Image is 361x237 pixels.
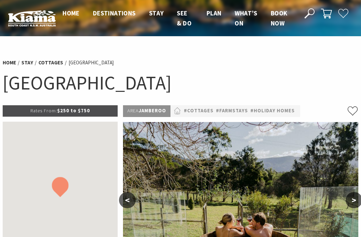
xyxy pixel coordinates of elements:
a: #Holiday Homes [250,107,295,115]
li: [GEOGRAPHIC_DATA] [69,59,114,67]
img: Kiama Logo [8,10,56,26]
button: < [119,192,136,208]
p: $250 to $750 [3,105,118,116]
a: Stay [21,59,33,66]
a: Cottages [38,59,63,66]
a: #Cottages [184,107,214,115]
h1: [GEOGRAPHIC_DATA] [3,70,358,95]
span: Destinations [93,9,136,17]
a: Home [3,59,16,66]
span: Rates From: [30,108,57,114]
a: #Farmstays [216,107,248,115]
nav: Main Menu [56,8,297,28]
span: Stay [149,9,164,17]
span: See & Do [177,9,192,27]
span: Area [127,108,139,114]
span: What’s On [235,9,257,27]
p: Jamberoo [123,105,170,117]
span: Plan [207,9,222,17]
span: Home [63,9,80,17]
span: Book now [271,9,287,27]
